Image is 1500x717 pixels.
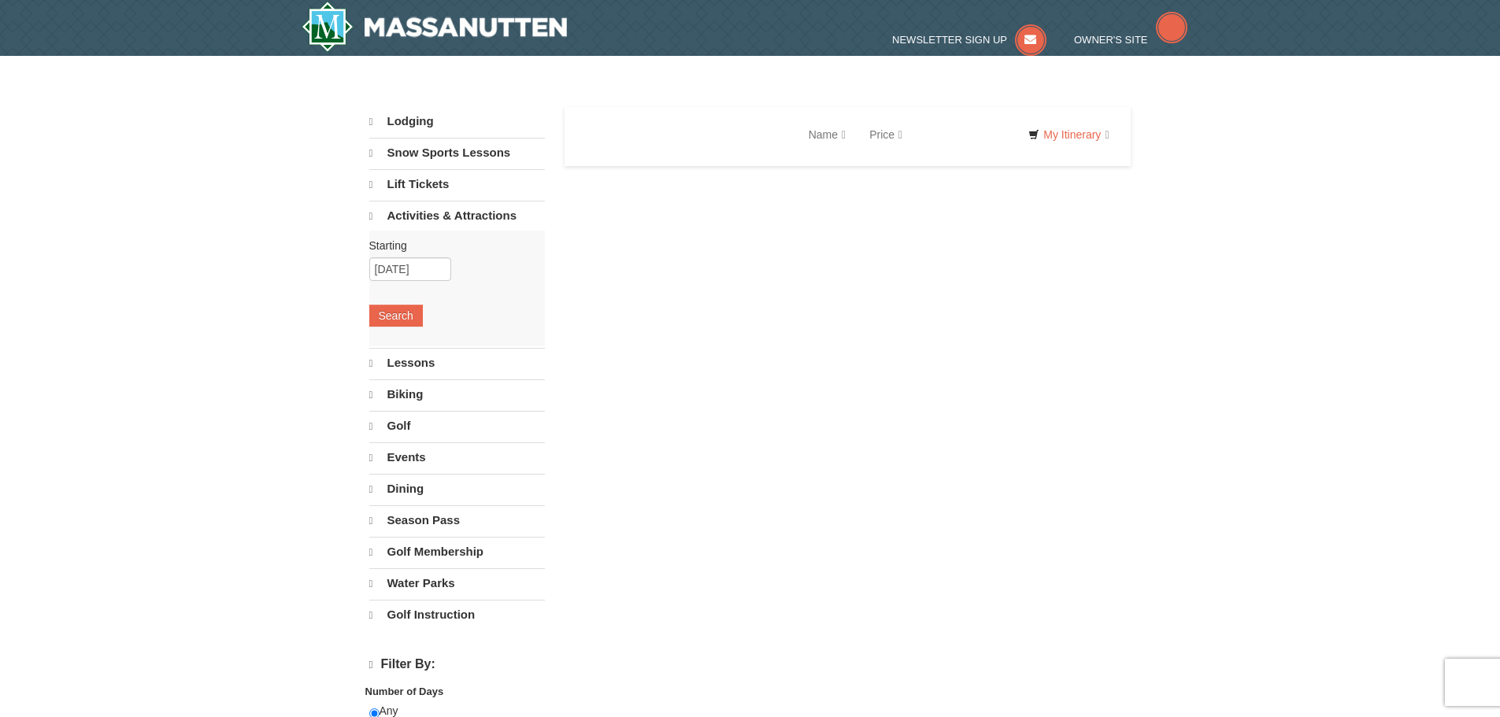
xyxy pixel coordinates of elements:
[369,474,545,504] a: Dining
[369,568,545,598] a: Water Parks
[369,442,545,472] a: Events
[892,34,1046,46] a: Newsletter Sign Up
[369,201,545,231] a: Activities & Attractions
[369,348,545,378] a: Lessons
[369,657,545,672] h4: Filter By:
[369,305,423,327] button: Search
[1018,123,1119,146] a: My Itinerary
[369,138,545,168] a: Snow Sports Lessons
[369,169,545,199] a: Lift Tickets
[369,238,533,253] label: Starting
[302,2,568,52] a: Massanutten Resort
[365,686,444,697] strong: Number of Days
[1074,34,1148,46] span: Owner's Site
[892,34,1007,46] span: Newsletter Sign Up
[797,119,857,150] a: Name
[369,379,545,409] a: Biking
[302,2,568,52] img: Massanutten Resort Logo
[857,119,914,150] a: Price
[369,600,545,630] a: Golf Instruction
[369,505,545,535] a: Season Pass
[1074,34,1187,46] a: Owner's Site
[369,411,545,441] a: Golf
[369,537,545,567] a: Golf Membership
[369,107,545,136] a: Lodging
